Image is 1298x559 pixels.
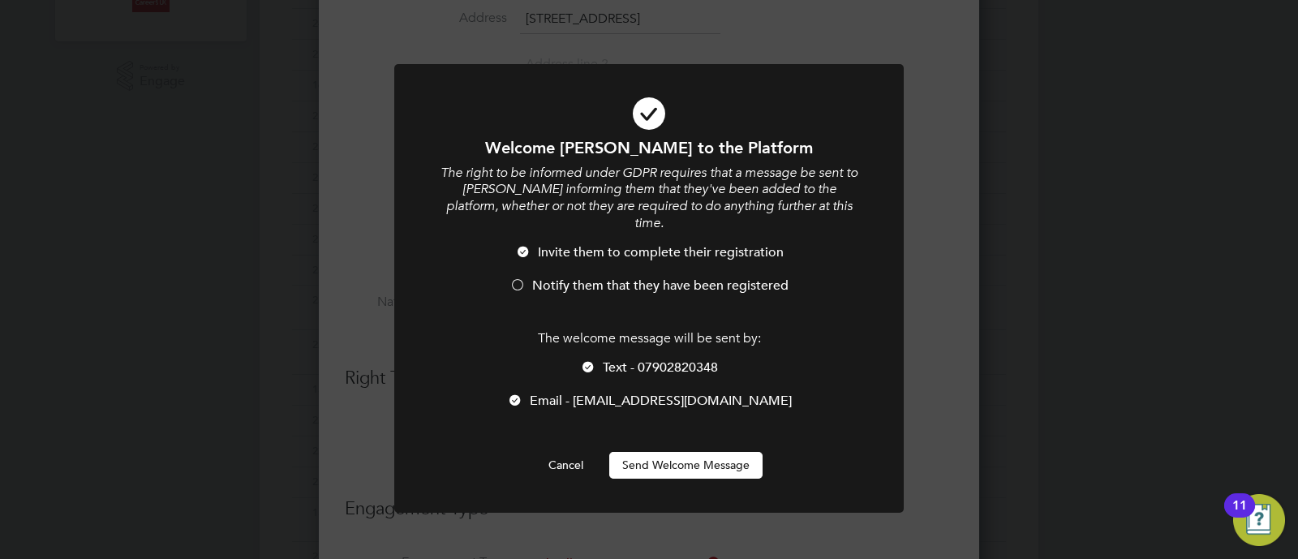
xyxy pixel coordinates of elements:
span: Text - 07902820348 [603,359,718,376]
i: The right to be informed under GDPR requires that a message be sent to [PERSON_NAME] informing th... [441,165,857,231]
span: Notify them that they have been registered [532,277,789,294]
span: Email - [EMAIL_ADDRESS][DOMAIN_NAME] [530,393,792,409]
button: Cancel [535,452,596,478]
h1: Welcome [PERSON_NAME] to the Platform [438,137,860,158]
button: Send Welcome Message [609,452,763,478]
button: Open Resource Center, 11 new notifications [1233,494,1285,546]
p: The welcome message will be sent by: [438,330,860,347]
span: Invite them to complete their registration [538,244,784,260]
div: 11 [1232,505,1247,527]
